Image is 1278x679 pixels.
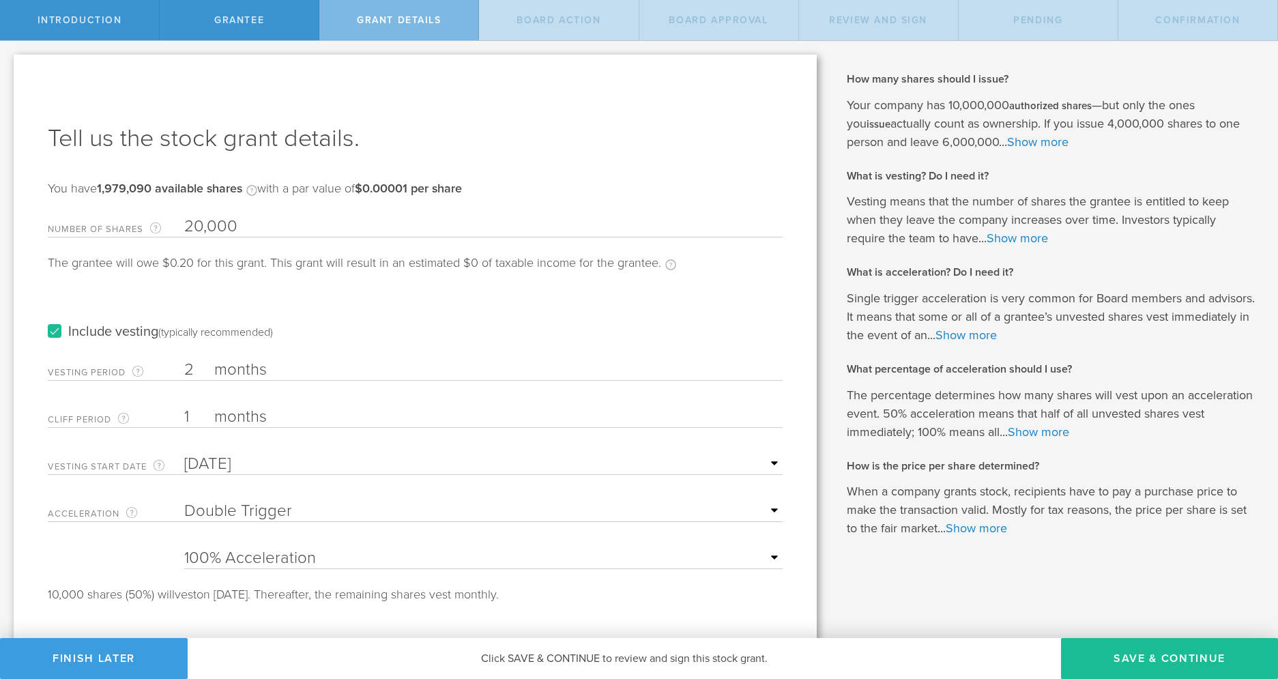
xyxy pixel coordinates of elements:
label: Acceleration [48,506,184,521]
a: Show more [946,521,1007,536]
p: Your company has 10,000,000 —but only the ones you actually count as ownership. If you issue 4,00... [847,96,1258,151]
h2: What is vesting? Do I need it? [847,169,1258,184]
input: Number of months [184,407,783,427]
label: Include vesting [48,325,273,339]
b: authorized shares [1009,100,1092,112]
p: Vesting means that the number of shares the grantee is entitled to keep when they leave the compa... [847,192,1258,248]
span: Board Approval [669,14,768,26]
h2: What percentage of acceleration should I use? [847,362,1258,377]
div: 10,000 shares (50%) will on [DATE]. Thereafter, the remaining shares vest monthly. [48,588,783,601]
label: Vesting Start Date [48,459,184,474]
span: Pending [1013,14,1062,26]
h2: How many shares should I issue? [847,72,1258,87]
span: Introduction [38,14,122,26]
label: months [214,407,351,430]
label: months [214,360,351,383]
span: Grantee [214,14,264,26]
a: Show more [1007,134,1069,149]
input: Required [184,216,783,237]
a: Show more [987,231,1048,246]
h2: How is the price per share determined? [847,459,1258,474]
a: Show more [935,328,997,343]
b: $0.00001 per share [355,181,462,196]
span: with a par value of [257,181,462,196]
span: Board Action [517,14,600,26]
div: (typically recommended) [158,326,273,339]
p: When a company grants stock, recipients have to pay a purchase price to make the transaction vali... [847,482,1258,538]
a: Show more [1008,424,1069,439]
label: Cliff Period [48,411,184,427]
span: vest [175,587,197,602]
h1: Tell us the stock grant details. [48,122,783,155]
div: Click SAVE & CONTINUE to review and sign this stock grant. [188,638,1061,679]
label: Vesting Period [48,364,184,380]
p: The percentage determines how many shares will vest upon an acceleration event. 50% acceleration ... [847,386,1258,442]
input: Number of months [184,360,783,380]
span: Grant Details [357,14,441,26]
p: Single trigger acceleration is very common for Board members and advisors. It means that some or ... [847,289,1258,345]
b: issue [867,118,890,130]
label: Number of Shares [48,221,184,237]
span: Confirmation [1155,14,1240,26]
div: The grantee will owe $0.20 for this grant. This grant will result in an estimated $0 of taxable i... [48,257,676,284]
b: 1,979,090 available shares [97,181,242,196]
h2: What is acceleration? Do I need it? [847,265,1258,280]
span: Review and Sign [829,14,927,26]
input: Required [184,454,783,474]
button: Save & Continue [1061,638,1278,679]
div: You have [48,182,462,210]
